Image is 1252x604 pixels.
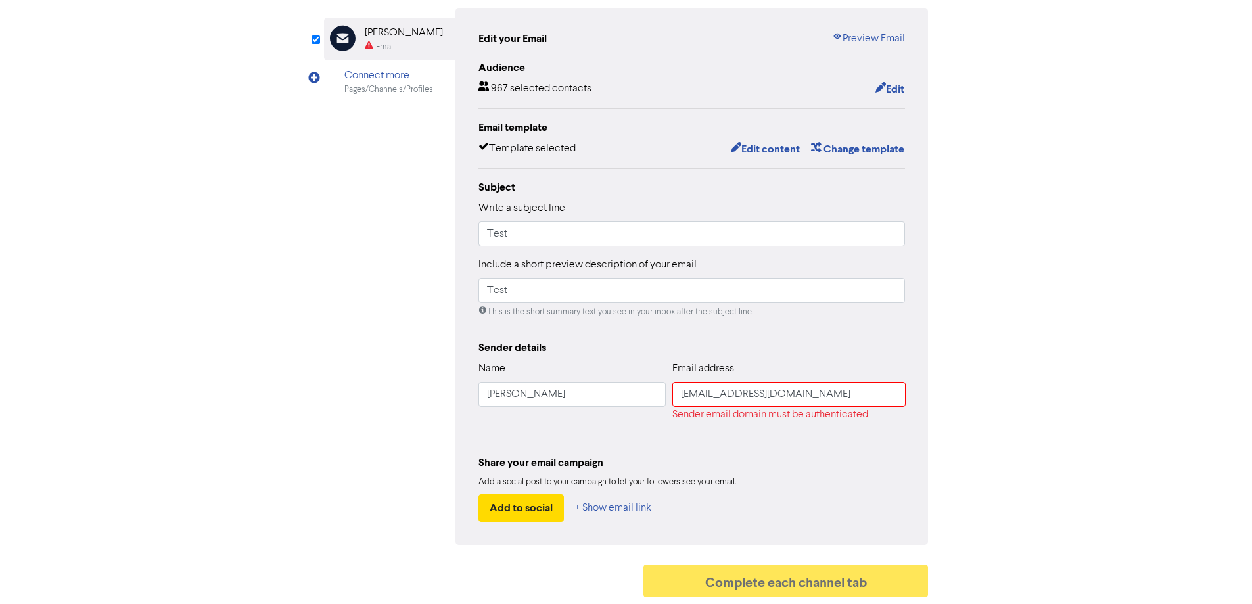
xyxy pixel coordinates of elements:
div: Pages/Channels/Profiles [344,83,433,96]
div: Template selected [478,141,576,158]
div: Email [376,41,395,53]
div: Sender details [478,340,906,356]
button: Complete each channel tab [643,565,929,597]
button: + Show email link [574,494,652,522]
div: This is the short summary text you see in your inbox after the subject line. [478,306,906,318]
div: Connect more [344,68,433,83]
button: Edit content [730,141,800,158]
div: Connect morePages/Channels/Profiles [324,60,455,103]
div: Email template [478,120,906,135]
a: Preview Email [832,31,905,47]
div: Share your email campaign [478,455,906,471]
div: [PERSON_NAME]Email [324,18,455,60]
button: Add to social [478,494,564,522]
label: Name [478,361,505,377]
div: 967 selected contacts [478,81,591,98]
div: Edit your Email [478,31,547,47]
button: Edit [875,81,905,98]
div: Sender email domain must be authenticated [672,407,906,423]
iframe: Chat Widget [1186,541,1252,604]
label: Email address [672,361,734,377]
label: Include a short preview description of your email [478,257,697,273]
div: Add a social post to your campaign to let your followers see your email. [478,476,906,489]
div: Audience [478,60,906,76]
div: [PERSON_NAME] [365,25,443,41]
div: Subject [478,179,906,195]
label: Write a subject line [478,200,565,216]
button: Change template [810,141,905,158]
